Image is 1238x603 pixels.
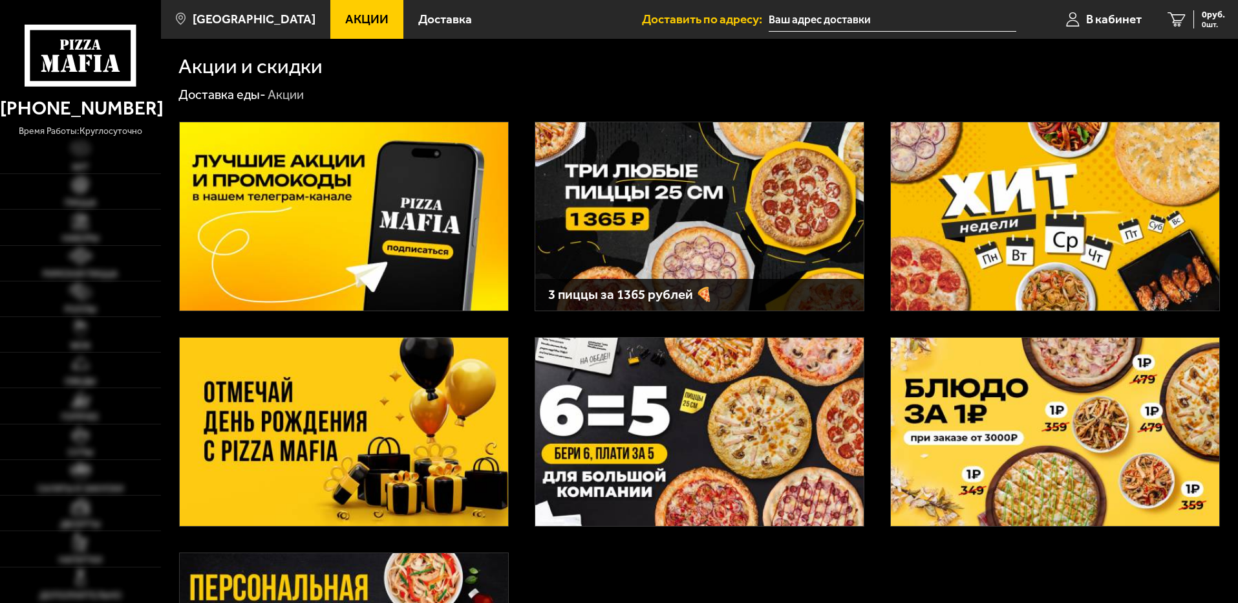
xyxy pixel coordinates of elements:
[61,413,99,422] span: Горячее
[65,305,96,314] span: Роллы
[535,122,864,311] a: 3 пиццы за 1365 рублей 🍕
[43,270,118,279] span: Римская пицца
[548,288,851,301] h3: 3 пиццы за 1365 рублей 🍕
[1202,10,1225,19] span: 0 руб.
[62,234,99,243] span: Наборы
[65,377,96,386] span: Обеды
[769,8,1016,32] input: Ваш адрес доставки
[59,556,102,565] span: Напитки
[193,13,315,25] span: [GEOGRAPHIC_DATA]
[37,485,123,494] span: Салаты и закуски
[72,163,89,172] span: Хит
[1086,13,1142,25] span: В кабинет
[418,13,472,25] span: Доставка
[268,87,304,104] div: Акции
[39,591,122,600] span: Дополнительно
[642,13,769,25] span: Доставить по адресу:
[68,448,93,457] span: Супы
[65,199,96,208] span: Пицца
[1202,21,1225,28] span: 0 шт.
[178,87,266,102] a: Доставка еды-
[345,13,389,25] span: Акции
[60,520,100,529] span: Десерты
[178,56,323,77] h1: Акции и скидки
[70,342,91,351] span: WOK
